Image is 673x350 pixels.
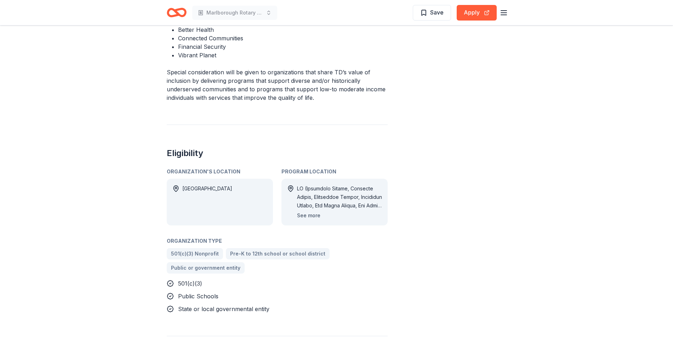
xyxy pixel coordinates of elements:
span: Public Schools [178,293,218,300]
div: Organization's Location [167,167,273,176]
span: 501(c)(3) [178,280,202,287]
div: Organization Type [167,237,388,245]
div: LO (Ipsumdolo Sitame, Consecte Adipis, Elitseddoe Tempor, Incididun Utlabo, Etd Magna Aliqua, Eni... [297,184,382,210]
span: Pre-K to 12th school or school district [230,249,325,258]
div: [GEOGRAPHIC_DATA] [182,184,232,220]
span: Public or government entity [171,264,240,272]
span: Marlborough Rotary Club [206,8,263,17]
a: Pre-K to 12th school or school district [226,248,330,259]
div: Program Location [281,167,388,176]
span: 501(c)(3) Nonprofit [171,249,219,258]
button: Save [413,5,451,21]
li: Vibrant Planet [178,51,388,59]
span: State or local governmental entity [178,305,269,312]
button: See more [297,211,320,220]
span: Save [430,8,444,17]
li: Better Health [178,25,388,34]
p: Special consideration will be given to organizations that share TD’s value of inclusion by delive... [167,68,388,102]
a: Public or government entity [167,262,245,274]
a: Home [167,4,187,21]
button: Apply [457,5,497,21]
button: Marlborough Rotary Club [192,6,277,20]
h2: Eligibility [167,148,388,159]
li: Connected Communities [178,34,388,42]
li: Financial Security [178,42,388,51]
a: 501(c)(3) Nonprofit [167,248,223,259]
